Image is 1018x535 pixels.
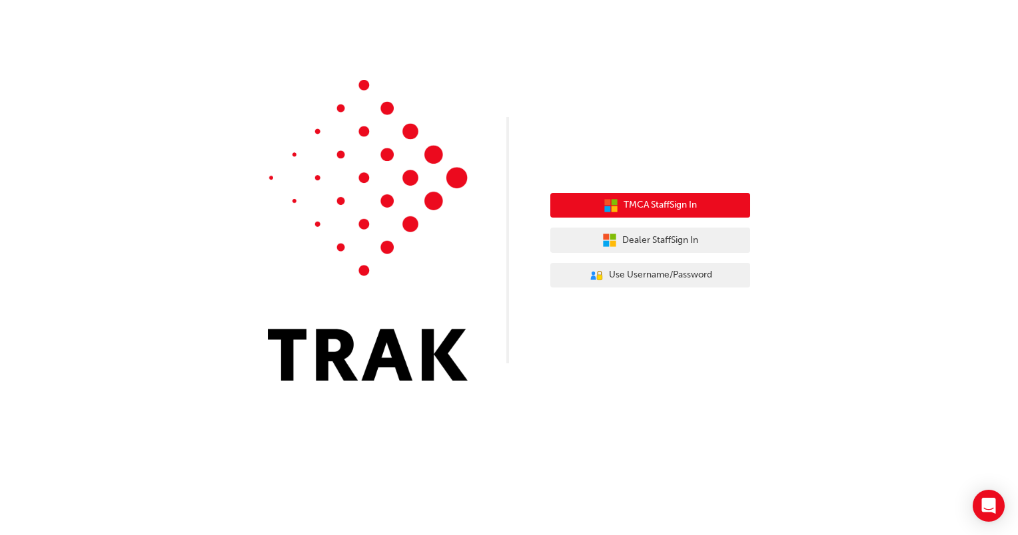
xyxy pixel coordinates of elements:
button: Use Username/Password [550,263,750,288]
button: Dealer StaffSign In [550,228,750,253]
span: TMCA Staff Sign In [624,198,697,213]
button: TMCA StaffSign In [550,193,750,218]
img: Trak [268,80,468,381]
span: Dealer Staff Sign In [622,233,698,248]
span: Use Username/Password [609,267,712,283]
div: Open Intercom Messenger [973,490,1005,522]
